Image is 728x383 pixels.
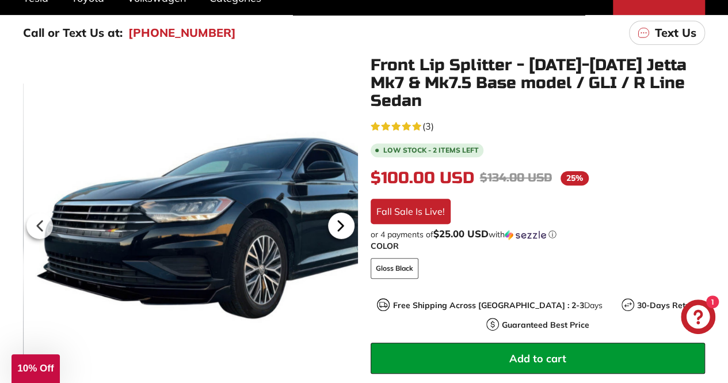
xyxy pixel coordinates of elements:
strong: Free Shipping Across [GEOGRAPHIC_DATA] : 2-3 [392,300,584,310]
div: Fall Sale Is Live! [371,199,451,224]
strong: 30-Days Return [637,300,698,310]
inbox-online-store-chat: Shopify online store chat [677,299,719,337]
a: 5.0 rating (3 votes) [371,118,706,133]
div: or 4 payments of$25.00 USDwithSezzle Click to learn more about Sezzle [371,229,706,240]
strong: Guaranteed Best Price [502,320,589,330]
p: Text Us [655,24,696,41]
span: Add to cart [509,352,566,365]
h1: Front Lip Splitter - [DATE]-[DATE] Jetta Mk7 & Mk7.5 Base model / GLI / R Line Sedan [371,56,706,109]
span: 25% [561,171,589,185]
a: [PHONE_NUMBER] [128,24,236,41]
span: $25.00 USD [433,227,489,240]
span: 10% Off [17,363,54,374]
span: $100.00 USD [371,168,474,188]
span: $134.00 USD [480,170,552,185]
p: Days [392,299,602,312]
span: Low stock - 2 items left [383,147,479,154]
button: Add to cart [371,343,706,374]
div: or 4 payments of with [371,229,706,240]
label: COLOR [371,240,706,252]
div: 10% Off [12,354,60,383]
a: Text Us [629,21,705,45]
img: Sezzle [505,230,546,240]
span: (3) [422,119,434,133]
p: Call or Text Us at: [23,24,123,41]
